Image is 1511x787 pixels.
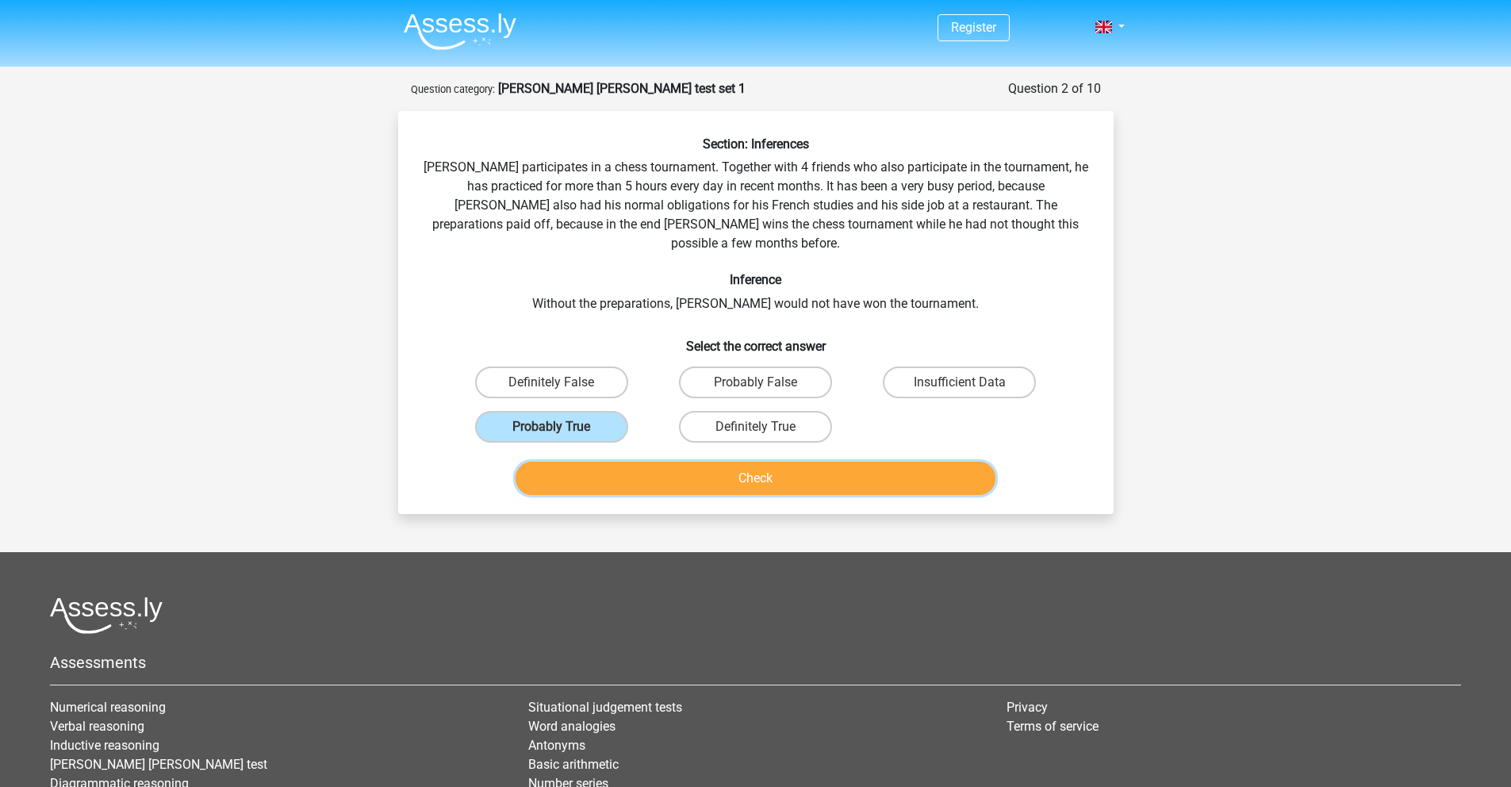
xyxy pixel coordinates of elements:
a: [PERSON_NAME] [PERSON_NAME] test [50,757,267,772]
label: Definitely False [475,367,628,398]
a: Basic arithmetic [528,757,619,772]
label: Definitely True [679,411,832,443]
a: Antonyms [528,738,585,753]
label: Probably False [679,367,832,398]
label: Insufficient Data [883,367,1036,398]
button: Check [516,462,995,495]
strong: [PERSON_NAME] [PERSON_NAME] test set 1 [498,81,746,96]
a: Privacy [1007,700,1048,715]
h6: Inference [424,272,1088,287]
small: Question category: [411,83,495,95]
h6: Section: Inferences [424,136,1088,152]
h6: Select the correct answer [424,326,1088,354]
img: Assessly logo [50,597,163,634]
div: [PERSON_NAME] participates in a chess tournament. Together with 4 friends who also participate in... [405,136,1107,501]
a: Register [951,20,996,35]
a: Verbal reasoning [50,719,144,734]
a: Inductive reasoning [50,738,159,753]
h5: Assessments [50,653,1461,672]
a: Situational judgement tests [528,700,682,715]
a: Terms of service [1007,719,1099,734]
div: Question 2 of 10 [1008,79,1101,98]
img: Assessly [404,13,516,50]
a: Word analogies [528,719,616,734]
a: Numerical reasoning [50,700,166,715]
label: Probably True [475,411,628,443]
